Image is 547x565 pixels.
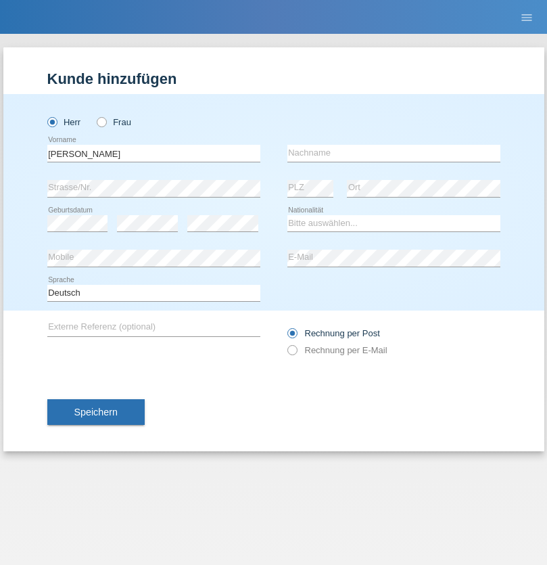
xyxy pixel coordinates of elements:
[513,13,540,21] a: menu
[47,70,500,87] h1: Kunde hinzufügen
[520,11,533,24] i: menu
[97,117,105,126] input: Frau
[97,117,131,127] label: Frau
[287,345,387,355] label: Rechnung per E-Mail
[74,407,118,417] span: Speichern
[287,345,296,362] input: Rechnung per E-Mail
[287,328,296,345] input: Rechnung per Post
[47,399,145,425] button: Speichern
[287,328,380,338] label: Rechnung per Post
[47,117,56,126] input: Herr
[47,117,81,127] label: Herr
